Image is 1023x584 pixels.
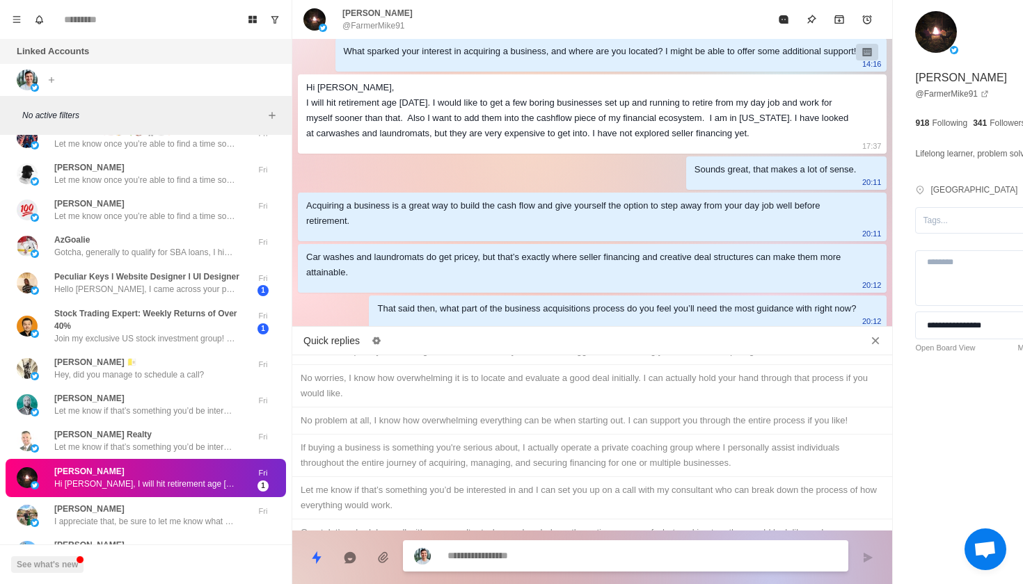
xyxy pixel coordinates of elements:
[306,198,856,229] div: Acquiring a business is a great way to build the cash flow and give yourself the option to step a...
[264,107,280,124] button: Add filters
[246,467,280,479] p: Fri
[303,334,360,348] p: Quick replies
[54,405,235,417] p: Let me know if that’s something you’d be interested in and I can set you up on a call with my con...
[31,372,39,380] img: picture
[31,408,39,416] img: picture
[853,6,881,33] button: Add reminder
[17,163,38,184] img: picture
[301,371,884,401] div: No worries, I know how overwhelming it is to locate and evaluate a good deal initially. I can act...
[31,444,39,453] img: picture
[54,515,235,528] p: I appreciate that, be sure to let me know what you think!
[54,503,125,515] p: [PERSON_NAME]
[31,177,39,186] img: picture
[54,174,235,186] p: Let me know once you’re able to find a time so I can confirm that on my end + shoot over the pre-...
[770,6,798,33] button: Mark as read
[306,250,856,280] div: Car washes and laundromats do get pricey, but that’s exactly where seller financing and creative ...
[930,184,1017,196] p: [GEOGRAPHIC_DATA]
[798,6,825,33] button: Pin
[54,428,152,441] p: [PERSON_NAME] Realty
[54,441,235,453] p: Let me know if that’s something you’d be interested in and I can set you up on a call with my con...
[336,544,364,571] button: Reply with AI
[54,332,235,345] p: Join my exclusive US stock investment group! I'm [PERSON_NAME], founder and chief investment offi...
[11,556,84,573] button: See what's new
[54,161,125,174] p: [PERSON_NAME]
[246,164,280,176] p: Fri
[854,544,882,571] button: Send message
[246,505,280,517] p: Fri
[915,11,957,53] img: picture
[825,6,853,33] button: Archive
[414,548,431,565] img: picture
[54,392,125,405] p: [PERSON_NAME]
[862,277,882,293] p: 20:12
[17,127,38,148] img: picture
[246,395,280,407] p: Fri
[54,138,235,150] p: Let me know once you’re able to find a time so I can confirm that on my end + shoot over the pre-...
[862,226,882,241] p: 20:11
[303,544,331,571] button: Quick replies
[54,234,90,246] p: AzGoalie
[31,519,39,527] img: picture
[241,8,264,31] button: Board View
[246,273,280,284] p: Fri
[950,46,958,54] img: picture
[864,330,887,352] button: Close quick replies
[246,359,280,371] p: Fri
[862,56,882,72] p: 14:16
[264,8,286,31] button: Show unread conversations
[695,162,857,177] div: Sounds great, that makes a lot of sense.
[915,342,975,354] a: Open Board View
[965,528,1006,570] div: Open chat
[862,175,882,190] p: 20:11
[257,480,269,492] span: 1
[246,310,280,322] p: Fri
[54,307,246,332] p: Stock Trading Expert: Weekly Returns of Over 40%
[17,541,38,562] img: picture
[319,24,327,32] img: picture
[43,72,60,88] button: Add account
[17,273,38,293] img: picture
[862,314,882,329] p: 20:12
[54,270,239,283] p: Peculiar Keys l Website Designer l UI Designer
[257,285,269,296] span: 1
[17,430,38,451] img: picture
[246,200,280,212] p: Fri
[246,431,280,443] p: Fri
[28,8,50,31] button: Notifications
[31,286,39,295] img: picture
[301,413,884,428] div: No problem at all, I know how overwhelming everything can be when starting out. I can support you...
[17,358,38,379] img: picture
[31,250,39,258] img: picture
[932,117,967,129] p: Following
[54,539,125,551] p: [PERSON_NAME]
[377,301,856,316] div: That said then, what part of the business acquisitions process do you feel you’ll need the most g...
[31,481,39,489] img: picture
[915,70,1007,86] p: [PERSON_NAME]
[54,368,204,381] p: Hey, did you manage to schedule a call?
[303,8,326,31] img: picture
[31,213,39,222] img: picture
[344,44,857,59] div: What sparked your interest in acquiring a business, and where are you located? I might be able to...
[306,80,856,141] div: Hi [PERSON_NAME], I will hit retirement age [DATE]. I would like to get a few boring businesses s...
[973,117,987,129] p: 341
[365,330,388,352] button: Edit quick replies
[17,505,38,526] img: picture
[17,44,89,58] p: Linked Accounts
[22,109,264,122] p: No active filters
[54,283,235,295] p: Hello [PERSON_NAME], I came across your page and what you’re building caught my eye. The truth is...
[17,467,38,488] img: picture
[342,19,405,32] p: @FarmerMike91
[6,8,28,31] button: Menu
[54,356,137,368] p: [PERSON_NAME] 🇻🇦
[301,440,884,471] div: If buying a business is something you're serious about, I actually operate a private coaching gro...
[17,200,38,220] img: picture
[246,236,280,248] p: Fri
[257,323,269,334] span: 1
[54,465,125,478] p: [PERSON_NAME]
[17,316,38,336] img: picture
[54,197,125,210] p: [PERSON_NAME]
[915,88,989,100] a: @FarmerMike91
[246,542,280,553] p: Fri
[17,394,38,415] img: picture
[31,83,39,92] img: picture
